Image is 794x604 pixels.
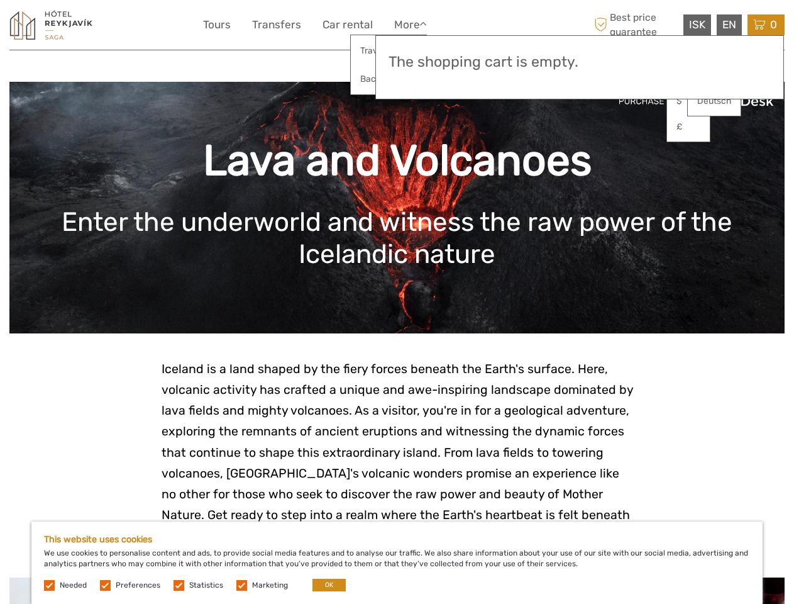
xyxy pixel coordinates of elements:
[60,580,87,591] label: Needed
[351,38,426,63] a: Travel Articles
[18,22,142,32] p: We're away right now. Please check back later!
[351,67,426,91] a: Back to Hotel
[768,18,779,31] span: 0
[618,91,775,111] img: PurchaseViaTourDeskwhite.png
[667,116,710,138] a: £
[162,362,633,543] span: Iceland is a land shaped by the fiery forces beneath the Earth's surface. Here, volcanic activity...
[252,16,301,34] a: Transfers
[116,580,160,591] label: Preferences
[312,579,346,591] button: OK
[389,53,771,71] h3: The shopping cart is empty.
[44,534,750,545] h5: This website uses cookies
[667,90,710,113] a: $
[689,18,705,31] span: ISK
[145,20,160,35] button: Open LiveChat chat widget
[28,135,766,186] h1: Lava and Volcanoes
[394,16,427,34] a: More
[28,206,766,270] h1: Enter the underworld and witness the raw power of the Icelandic nature
[688,90,741,113] a: Deutsch
[323,16,373,34] a: Car rental
[591,11,680,38] span: Best price guarantee
[717,14,742,35] div: EN
[203,16,231,34] a: Tours
[189,580,223,591] label: Statistics
[9,9,93,40] img: 1545-f919e0b8-ed97-4305-9c76-0e37fee863fd_logo_small.jpg
[252,580,288,591] label: Marketing
[31,522,763,604] div: We use cookies to personalise content and ads, to provide social media features and to analyse ou...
